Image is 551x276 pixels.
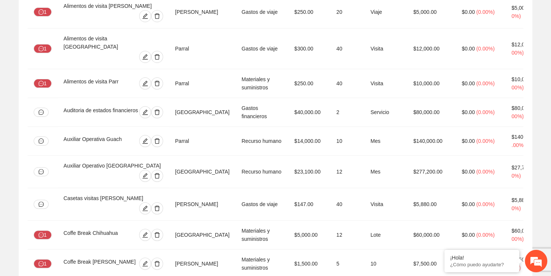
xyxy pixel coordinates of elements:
[39,261,44,267] span: message
[462,80,475,86] span: $0.00
[407,127,456,156] td: $140,000.00
[169,69,236,98] td: Parral
[462,169,475,175] span: $0.00
[511,105,538,111] span: $80,000.00
[364,28,407,69] td: Visita
[140,54,151,60] span: edit
[140,232,151,238] span: edit
[4,191,143,217] textarea: Escriba su mensaje y pulse “Intro”
[462,201,475,207] span: $0.00
[330,188,364,221] td: 40
[236,98,288,127] td: Gastos financieros
[364,69,407,98] td: Visita
[462,232,475,238] span: $0.00
[407,28,456,69] td: $12,000.00
[462,9,475,15] span: $0.00
[330,28,364,69] td: 40
[450,255,514,261] div: ¡Hola!
[64,258,137,270] div: Coffe Break [PERSON_NAME]
[169,127,236,156] td: Parral
[476,80,495,86] span: ( 0.00% )
[151,170,163,182] button: delete
[34,79,52,88] button: message1
[236,69,288,98] td: Materiales y suministros
[64,135,131,147] div: Auxiliar Operativa Guach
[288,127,331,156] td: $14,000.00
[364,98,407,127] td: Servicio
[64,34,163,51] div: Alimentos de visita [GEOGRAPHIC_DATA]
[139,229,151,241] button: edit
[151,229,163,241] button: delete
[476,9,495,15] span: ( 0.00% )
[34,230,52,239] button: message1
[476,232,495,238] span: ( 0.00% )
[34,108,49,117] button: message
[39,169,44,174] span: message
[462,46,475,52] span: $0.00
[64,194,163,202] div: Casetas visitas [PERSON_NAME]
[476,138,495,144] span: ( 0.00% )
[476,169,495,175] span: ( 0.00% )
[151,258,163,270] button: delete
[450,262,514,267] p: ¿Cómo puedo ayudarte?
[476,201,495,207] span: ( 0.00% )
[140,205,151,211] span: edit
[34,259,52,268] button: message1
[64,2,163,10] div: Alimentos de visita [PERSON_NAME]
[169,98,236,127] td: [GEOGRAPHIC_DATA]
[330,69,364,98] td: 40
[288,221,331,249] td: $5,000.00
[151,51,163,63] button: delete
[151,106,163,118] button: delete
[169,188,236,221] td: [PERSON_NAME]
[34,167,49,176] button: message
[511,134,541,140] span: $140,000.00
[43,93,103,169] span: Estamos en línea.
[64,229,129,241] div: Coffe Break Chihuahua
[39,110,44,115] span: message
[330,156,364,188] td: 12
[462,109,475,115] span: $0.00
[511,257,535,263] span: $7,500.00
[139,51,151,63] button: edit
[288,98,331,127] td: $40,000.00
[511,197,535,203] span: $5,880.00
[140,13,151,19] span: edit
[139,170,151,182] button: edit
[151,261,163,267] span: delete
[140,138,151,144] span: edit
[364,188,407,221] td: Visita
[236,188,288,221] td: Gastos de viaje
[288,188,331,221] td: $147.00
[151,13,163,19] span: delete
[139,258,151,270] button: edit
[236,127,288,156] td: Recurso humano
[64,106,139,118] div: Auditoria de estados financieros
[462,138,475,144] span: $0.00
[476,109,495,115] span: ( 0.00% )
[151,135,163,147] button: delete
[64,77,129,89] div: Alimentos de visita Parr
[140,173,151,179] span: edit
[407,188,456,221] td: $5,880.00
[151,232,163,238] span: delete
[139,202,151,214] button: edit
[364,156,407,188] td: Mes
[407,156,456,188] td: $277,200.00
[139,106,151,118] button: edit
[151,54,163,60] span: delete
[169,156,236,188] td: [GEOGRAPHIC_DATA]
[151,173,163,179] span: delete
[169,28,236,69] td: Parral
[151,205,163,211] span: delete
[511,42,538,47] span: $12,000.00
[151,80,163,86] span: delete
[407,69,456,98] td: $10,000.00
[39,9,44,15] span: message
[39,38,126,48] div: Chatee con nosotros ahora
[139,77,151,89] button: edit
[511,165,538,171] span: $27,720.00
[511,76,538,82] span: $10,000.00
[39,138,44,144] span: message
[34,137,49,145] button: message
